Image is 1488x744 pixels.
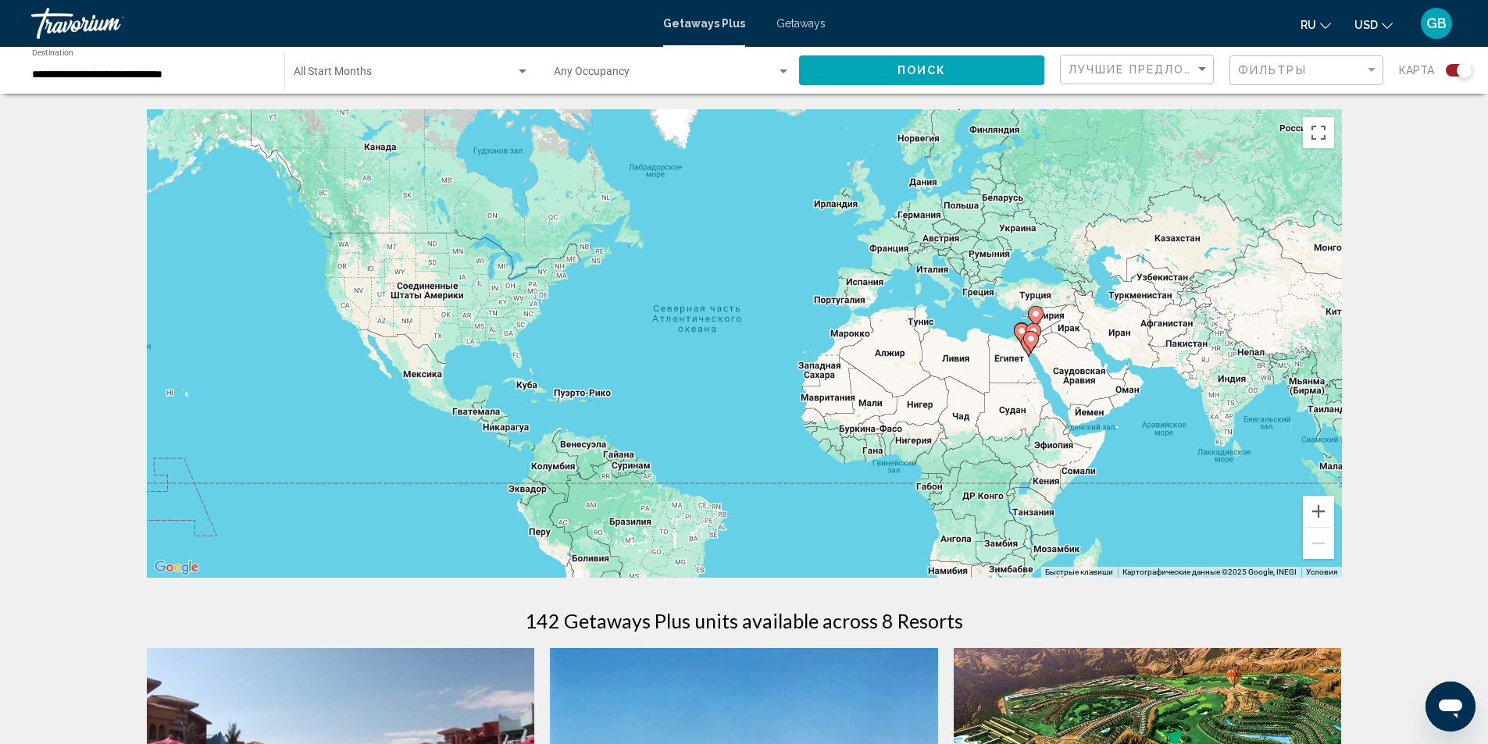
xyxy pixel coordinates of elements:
a: Travorium [31,8,648,39]
a: Getaways [776,17,826,30]
span: USD [1354,19,1378,31]
span: карта [1399,59,1434,81]
button: User Menu [1416,7,1457,40]
span: Картографические данные ©2025 Google, INEGI [1122,568,1297,576]
button: Change currency [1354,13,1393,36]
button: Поиск [799,55,1044,84]
mat-select: Sort by [1069,63,1209,77]
span: GB [1426,16,1447,31]
img: Google [151,557,202,578]
button: Увеличить [1303,496,1334,527]
span: ru [1301,19,1316,31]
button: Filter [1229,55,1383,87]
span: Фильтры [1238,64,1307,77]
a: Getaways Plus [663,17,745,30]
button: Уменьшить [1303,528,1334,559]
iframe: Кнопка запуска окна обмена сообщениями [1426,682,1476,732]
button: Быстрые клавиши [1045,567,1113,578]
a: Открыть эту область в Google Картах (в новом окне) [151,557,202,578]
span: Поиск [897,65,947,77]
a: Условия [1306,568,1337,576]
span: Лучшие предложения [1069,63,1233,76]
button: Change language [1301,13,1331,36]
button: Включить полноэкранный режим [1303,117,1334,148]
h1: 142 Getaways Plus units available across 8 Resorts [525,609,963,632]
